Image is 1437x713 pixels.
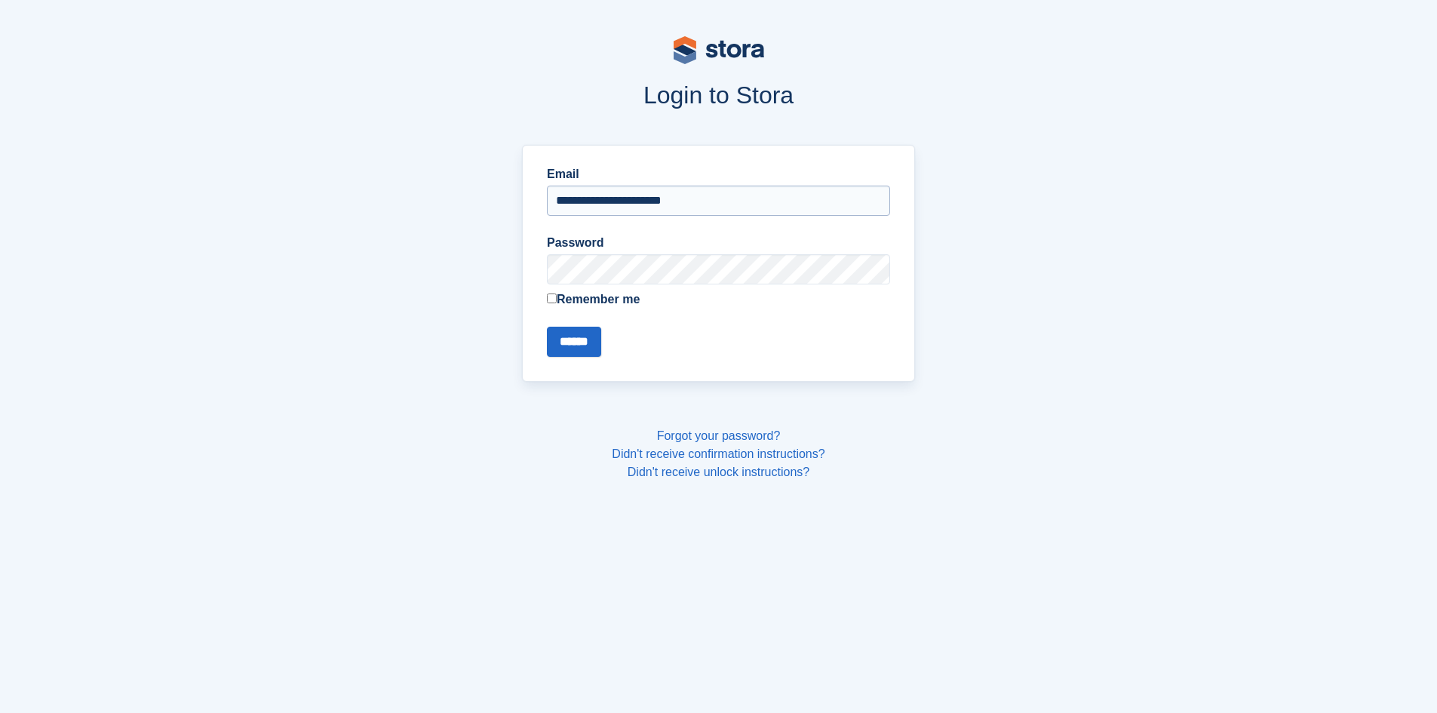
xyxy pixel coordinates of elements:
[547,293,557,303] input: Remember me
[547,234,890,252] label: Password
[628,466,809,478] a: Didn't receive unlock instructions?
[547,290,890,309] label: Remember me
[657,429,781,442] a: Forgot your password?
[547,165,890,183] label: Email
[612,447,824,460] a: Didn't receive confirmation instructions?
[674,36,764,64] img: stora-logo-53a41332b3708ae10de48c4981b4e9114cc0af31d8433b30ea865607fb682f29.svg
[235,81,1203,109] h1: Login to Stora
